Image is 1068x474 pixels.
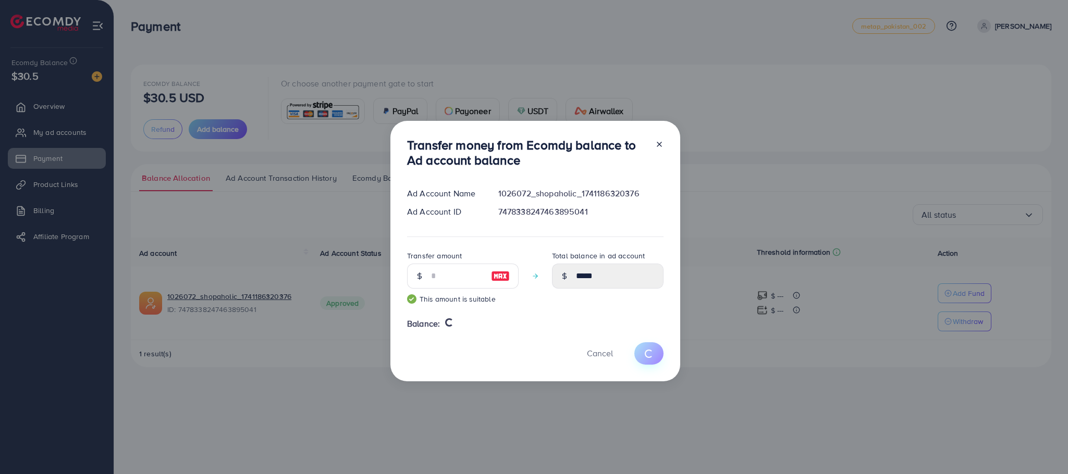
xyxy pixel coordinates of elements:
iframe: Chat [1024,427,1060,466]
label: Transfer amount [407,251,462,261]
div: Ad Account ID [399,206,490,218]
small: This amount is suitable [407,294,519,304]
h3: Transfer money from Ecomdy balance to Ad account balance [407,138,647,168]
img: image [491,270,510,282]
div: Ad Account Name [399,188,490,199]
div: 1026072_shopaholic_1741186320376 [490,188,672,199]
span: Balance: [407,318,440,330]
span: Cancel [587,347,613,359]
button: Cancel [574,342,626,365]
div: 7478338247463895041 [490,206,672,218]
img: guide [407,294,416,304]
label: Total balance in ad account [552,251,645,261]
